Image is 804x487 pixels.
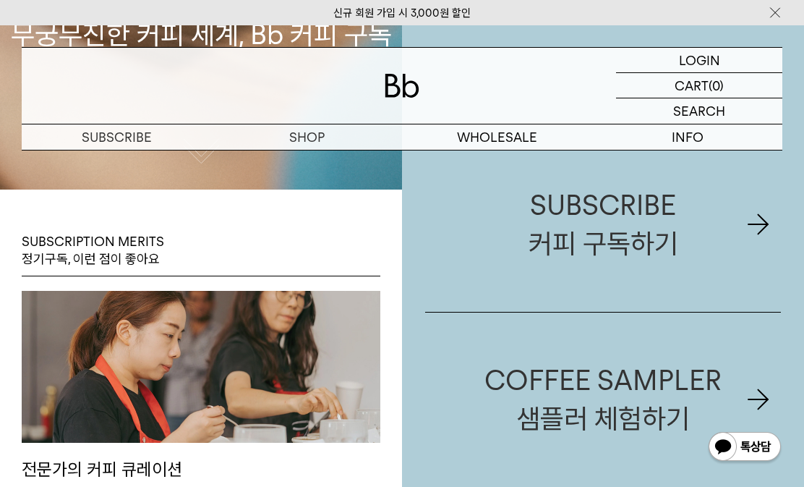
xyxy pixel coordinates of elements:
[709,73,724,98] p: (0)
[385,74,419,98] img: 로고
[675,73,709,98] p: CART
[616,73,782,98] a: CART (0)
[22,233,164,268] p: SUBSCRIPTION MERITS 정기구독, 이런 점이 좋아요
[425,137,781,312] a: SUBSCRIBE커피 구독하기
[22,291,380,444] img: 전문가의 커피 큐레이션
[333,7,471,20] a: 신규 회원 가입 시 3,000원 할인
[484,361,722,438] div: COFFEE SAMPLER 샘플러 체험하기
[679,48,720,72] p: LOGIN
[592,124,782,150] p: INFO
[707,431,782,465] img: 카카오톡 채널 1:1 채팅 버튼
[673,98,725,124] p: SEARCH
[616,48,782,73] a: LOGIN
[402,124,592,150] p: WHOLESALE
[22,124,212,150] a: SUBSCRIBE
[212,124,402,150] a: SHOP
[529,186,678,263] div: SUBSCRIBE 커피 구독하기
